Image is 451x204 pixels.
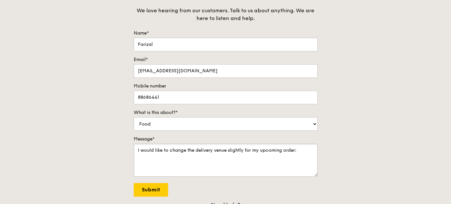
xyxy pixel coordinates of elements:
label: Mobile number [134,83,318,89]
label: Name* [134,30,318,36]
input: Submit [134,183,168,197]
div: We love hearing from our customers. Talk to us about anything. We are here to listen and help. [134,7,318,22]
label: What is this about?* [134,109,318,116]
label: Email* [134,56,318,63]
label: Message* [134,136,318,142]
